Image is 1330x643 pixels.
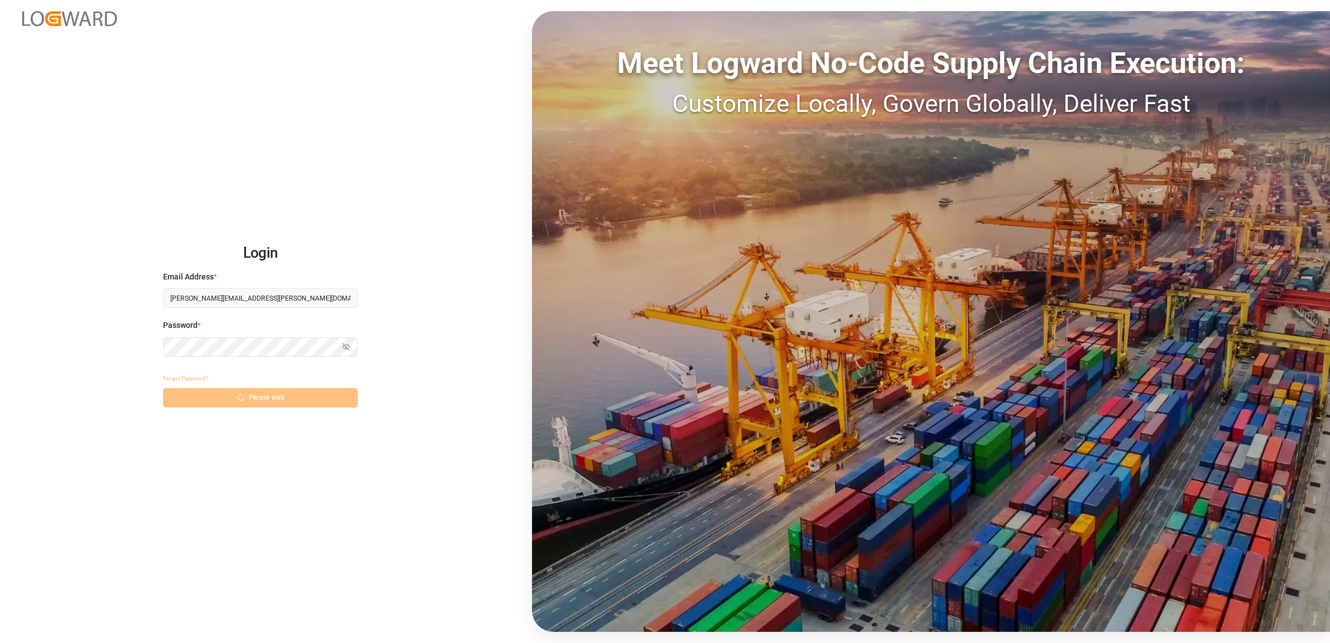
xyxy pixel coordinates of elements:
img: Logward_new_orange.png [22,11,117,26]
div: Meet Logward No-Code Supply Chain Execution: [532,42,1330,85]
span: Password [163,320,198,331]
div: Customize Locally, Govern Globally, Deliver Fast [532,85,1330,122]
h2: Login [163,235,358,271]
span: Email Address [163,271,214,283]
input: Enter your email [163,288,358,308]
